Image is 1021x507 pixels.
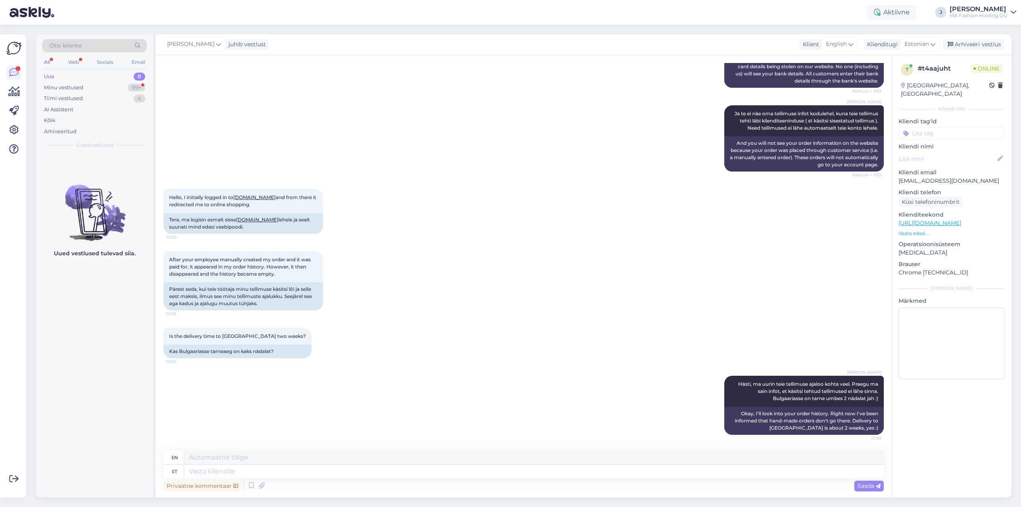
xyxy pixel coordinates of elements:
p: Brauser [899,260,1005,268]
span: [PERSON_NAME] [847,99,881,105]
p: [MEDICAL_DATA] [899,249,1005,257]
img: Askly Logo [6,41,22,56]
span: Nähtud ✓ 9:53 [851,88,881,94]
p: Uued vestlused tulevad siia. [54,249,136,258]
p: Märkmed [899,297,1005,305]
a: [URL][DOMAIN_NAME] [899,219,961,227]
a: [DOMAIN_NAME] [233,194,276,200]
span: t [906,67,909,73]
div: Küsi telefoninumbrit [899,197,963,207]
p: Kliendi email [899,168,1005,177]
div: [PERSON_NAME] [950,6,1007,12]
div: # t4aajuht [918,64,970,73]
p: Operatsioonisüsteem [899,240,1005,249]
div: Minu vestlused [44,84,83,92]
span: Otsi kliente [49,41,81,50]
span: Ja te ei näe oma tellimuse infot kodulehel, kuna teie tellimus tehti läbi klienditeeninduse ( st ... [735,110,879,131]
p: Kliendi tag'id [899,117,1005,126]
div: et [172,465,177,478]
img: No chats [36,170,153,242]
div: J [935,7,946,18]
p: Chrome [TECHNICAL_ID] [899,268,1005,277]
div: juhib vestlust [225,40,266,49]
span: 10:00 [166,234,196,240]
div: Privaatne kommentaar [164,481,241,491]
span: Saada [857,482,881,489]
p: Kliendi telefon [899,188,1005,197]
span: 10:06 [166,359,196,365]
div: 99+ [128,84,145,92]
input: Lisa tag [899,127,1005,139]
p: Vaata edasi ... [899,230,1005,237]
span: Online [970,64,1003,73]
div: Aktiivne [867,5,916,20]
div: 4 [134,95,145,103]
span: 10:08 [851,435,881,441]
p: [EMAIL_ADDRESS][DOMAIN_NAME] [899,177,1005,185]
span: English [826,40,847,49]
input: Lisa nimi [899,154,996,163]
span: Uued vestlused [76,142,113,149]
div: Uus [44,73,54,81]
div: AI Assistent [44,106,73,114]
div: Tiimi vestlused [44,95,83,103]
span: Nähtud ✓ 9:55 [851,172,881,178]
div: Socials [95,57,115,67]
div: en [171,451,178,464]
div: Kliendi info [899,105,1005,112]
a: [DOMAIN_NAME] [236,217,278,223]
div: Web [67,57,81,67]
div: Kas Bulgaariasse tarneaeg on kaks nädalat? [164,345,311,358]
span: After your employee manually created my order and it was paid for, it appeared in my order histor... [169,256,312,277]
div: Tere, ma logisin esmalt sisse lehele ja sealt suunati mind edasi veebipoodi. [164,213,323,234]
div: Pärast seda, kui teie töötaja minu tellimuse käsitsi lõi ja selle eest maksis, ilmus see minu tel... [164,282,323,310]
div: MA Fashion Holding OÜ [950,12,1007,19]
span: 10:03 [166,311,196,317]
div: Okay, I'll look into your order history. Right now I've been informed that hand-made orders don't... [724,407,884,435]
span: Hästi, ma uurin teie tellimuse ajaloo kohta veel. Praegu ma sain infot, et käsitsi tehtud tellimu... [738,381,879,401]
span: [PERSON_NAME] [167,40,215,49]
span: Hello, I initially logged in to and from there it redirected me to online shopping [169,194,317,207]
div: Arhiveeri vestlus [943,39,1004,50]
div: 0 [134,73,145,81]
div: Klienditugi [864,40,898,49]
div: Email [130,57,147,67]
div: Arhiveeritud [44,128,77,136]
p: Kliendi nimi [899,142,1005,151]
p: Klienditeekond [899,211,1005,219]
div: [PERSON_NAME] [899,285,1005,292]
span: [PERSON_NAME] [847,369,881,375]
span: Is the delivery time to [GEOGRAPHIC_DATA] two weeks? [169,333,306,339]
div: [GEOGRAPHIC_DATA], [GEOGRAPHIC_DATA] [901,81,989,98]
div: All [42,57,51,67]
div: Klient [800,40,819,49]
a: [PERSON_NAME]MA Fashion Holding OÜ [950,6,1016,19]
div: Kõik [44,116,55,124]
div: And you will not see your order information on the website because your order was placed through ... [724,136,884,172]
span: Estonian [905,40,929,49]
